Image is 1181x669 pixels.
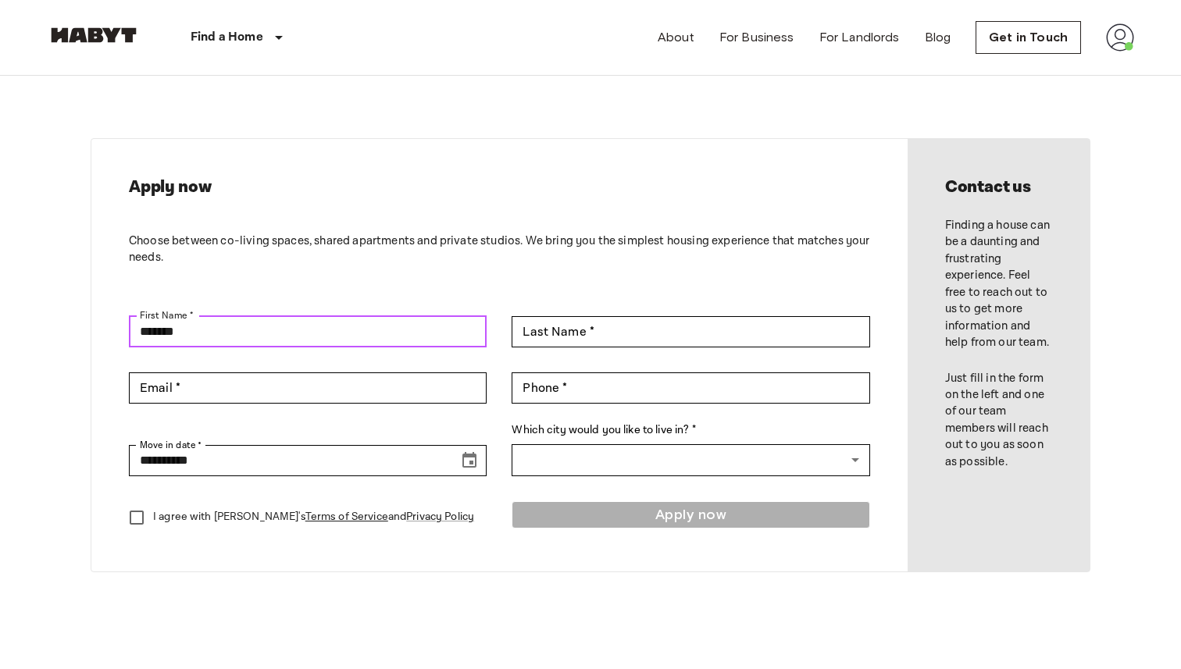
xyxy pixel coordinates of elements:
[305,510,388,524] a: Terms of Service
[1106,23,1134,52] img: avatar
[719,28,794,47] a: For Business
[140,309,194,322] label: First Name *
[658,28,694,47] a: About
[925,28,951,47] a: Blog
[819,28,900,47] a: For Landlords
[945,217,1052,351] p: Finding a house can be a daunting and frustrating experience. Feel free to reach out to us to get...
[406,510,474,524] a: Privacy Policy
[976,21,1081,54] a: Get in Touch
[140,438,202,452] label: Move in date
[129,233,870,266] p: Choose between co-living spaces, shared apartments and private studios. We bring you the simplest...
[512,422,869,439] label: Which city would you like to live in? *
[129,176,870,198] h2: Apply now
[191,28,263,47] p: Find a Home
[153,509,474,525] p: I agree with [PERSON_NAME]'s and
[945,176,1052,198] h2: Contact us
[454,445,485,476] button: Choose date, selected date is Sep 18, 2025
[945,370,1052,471] p: Just fill in the form on the left and one of our team members will reach out to you as soon as po...
[47,27,141,43] img: Habyt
